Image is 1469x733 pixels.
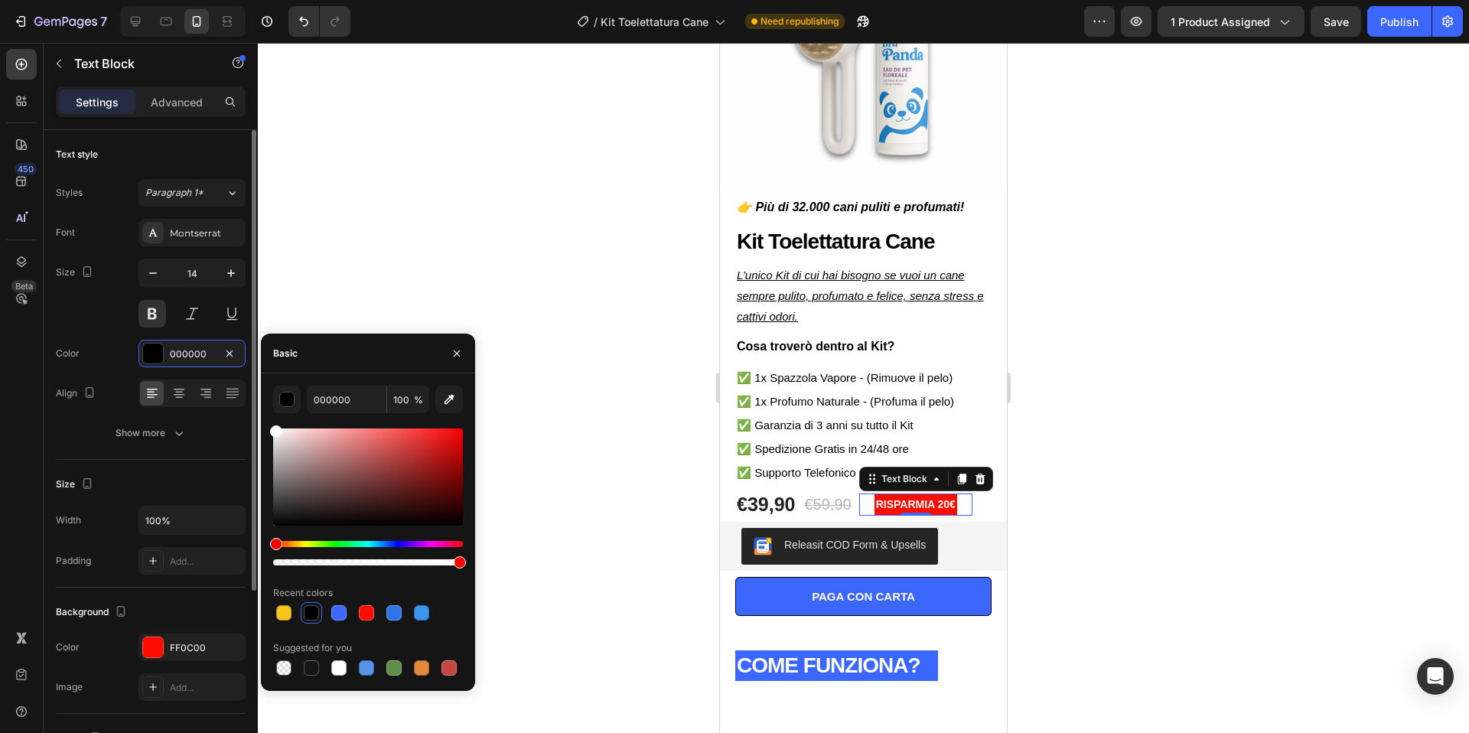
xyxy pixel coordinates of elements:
div: Text style [56,148,98,161]
div: Publish [1380,14,1419,30]
div: Open Intercom Messenger [1417,658,1454,695]
span: % [414,393,423,407]
div: Add... [170,681,242,695]
div: FF0C00 [170,641,242,655]
span: Kit Toelettatura Cane [601,14,708,30]
button: Save [1311,6,1361,37]
button: 1 product assigned [1158,6,1305,37]
div: Align [56,383,99,404]
p: 7 [100,12,107,31]
div: Recent colors [273,586,333,600]
button: Paragraph 1* [138,179,246,207]
div: Montserrat [170,226,242,240]
span: / [594,14,598,30]
div: Styles [56,186,83,200]
p: Settings [76,94,119,110]
div: Size [56,262,96,283]
p: Text Block [74,54,204,73]
input: Eg: FFFFFF [307,386,386,413]
div: Image [56,680,83,694]
div: Size [56,474,96,495]
span: 1 product assigned [1171,14,1270,30]
iframe: Design area [720,43,1007,733]
button: Publish [1367,6,1432,37]
div: Beta [11,280,37,292]
div: Basic [273,347,298,360]
div: Undo/Redo [288,6,350,37]
div: Background [56,602,130,623]
div: Width [56,513,81,527]
span: Paragraph 1* [145,186,204,200]
button: Show more [56,419,246,447]
p: Advanced [151,94,203,110]
div: Show more [116,425,187,441]
button: 7 [6,6,114,37]
div: Color [56,640,80,654]
div: 450 [15,163,37,175]
div: Hue [273,541,463,547]
span: Save [1324,15,1349,28]
div: Padding [56,554,91,568]
div: Font [56,226,75,239]
div: Add... [170,555,242,568]
div: 000000 [170,347,214,361]
div: Suggested for you [273,641,352,655]
span: Need republishing [761,15,839,28]
input: Auto [139,507,245,534]
div: Color [56,347,80,360]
